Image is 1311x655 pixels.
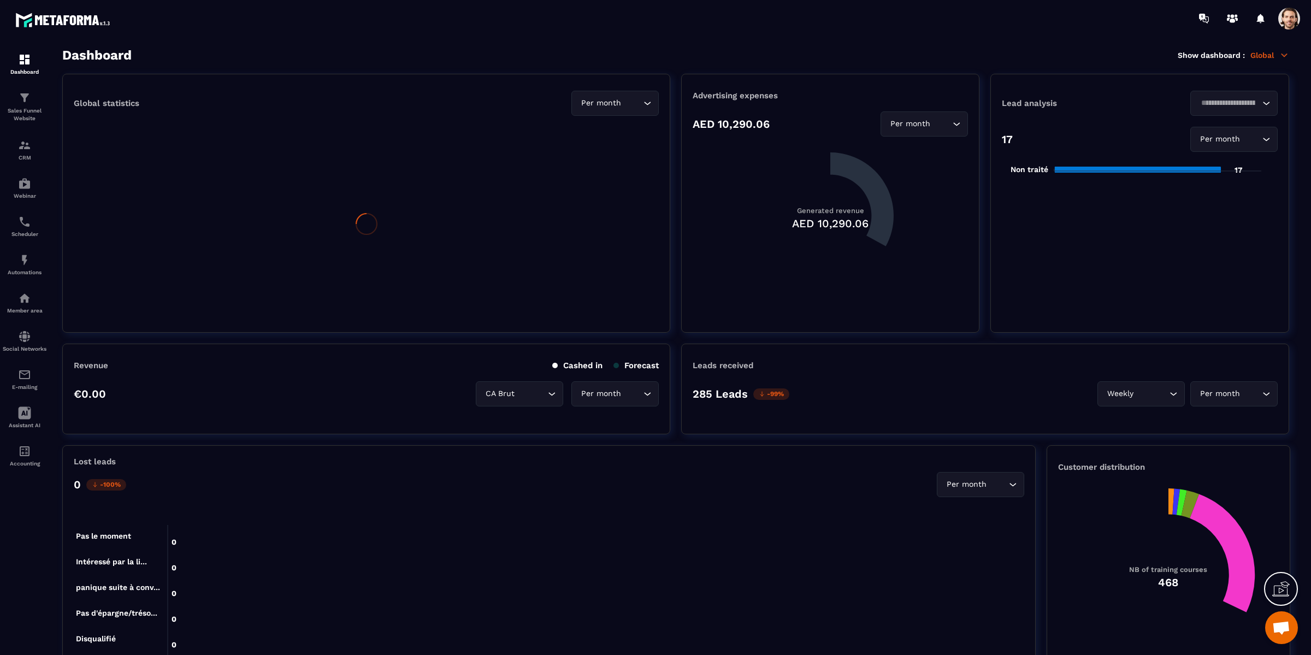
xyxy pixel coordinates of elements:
[3,155,46,161] p: CRM
[3,83,46,131] a: formationformationSales Funnel Website
[1190,127,1278,152] div: Search for option
[3,322,46,360] a: social-networksocial-networkSocial Networks
[74,361,108,370] p: Revenue
[74,478,81,491] p: 0
[74,98,139,108] p: Global statistics
[76,583,160,592] tspan: panique suite à conv...
[18,215,31,228] img: scheduler
[1105,388,1136,400] span: Weekly
[578,97,623,109] span: Per month
[1197,97,1260,109] input: Search for option
[74,387,106,400] p: €0.00
[3,284,46,322] a: automationsautomationsMember area
[888,118,932,130] span: Per month
[3,131,46,169] a: formationformationCRM
[881,111,968,137] div: Search for option
[18,53,31,66] img: formation
[76,557,147,566] tspan: Intéressé par la li...
[1190,91,1278,116] div: Search for option
[76,634,116,643] tspan: Disqualifié
[483,388,517,400] span: CA Brut
[18,292,31,305] img: automations
[86,479,126,491] p: -100%
[1265,611,1298,644] div: Open chat
[1058,462,1279,472] p: Customer distribution
[1011,165,1048,174] tspan: Non traité
[18,139,31,152] img: formation
[932,118,950,130] input: Search for option
[1178,51,1245,60] p: Show dashboard :
[571,381,659,406] div: Search for option
[3,45,46,83] a: formationformationDashboard
[693,117,770,131] p: AED 10,290.06
[18,91,31,104] img: formation
[476,381,563,406] div: Search for option
[1002,98,1140,108] p: Lead analysis
[62,48,132,63] h3: Dashboard
[3,207,46,245] a: schedulerschedulerScheduler
[3,269,46,275] p: Automations
[578,388,623,400] span: Per month
[3,384,46,390] p: E-mailing
[3,461,46,467] p: Accounting
[3,193,46,199] p: Webinar
[623,97,641,109] input: Search for option
[3,346,46,352] p: Social Networks
[623,388,641,400] input: Search for option
[1190,381,1278,406] div: Search for option
[613,361,659,370] p: Forecast
[3,245,46,284] a: automationsautomationsAutomations
[693,91,968,101] p: Advertising expenses
[571,91,659,116] div: Search for option
[693,361,753,370] p: Leads received
[944,479,989,491] span: Per month
[15,10,114,30] img: logo
[1242,388,1260,400] input: Search for option
[1136,388,1167,400] input: Search for option
[3,169,46,207] a: automationsautomationsWebinar
[18,330,31,343] img: social-network
[1097,381,1185,406] div: Search for option
[552,361,603,370] p: Cashed in
[693,387,748,400] p: 285 Leads
[18,445,31,458] img: accountant
[76,609,157,618] tspan: Pas d'épargne/tréso...
[753,388,789,400] p: -99%
[3,107,46,122] p: Sales Funnel Website
[1250,50,1289,60] p: Global
[74,457,116,467] p: Lost leads
[989,479,1006,491] input: Search for option
[3,422,46,428] p: Assistant AI
[18,368,31,381] img: email
[1002,133,1013,146] p: 17
[76,532,131,540] tspan: Pas le moment
[18,177,31,190] img: automations
[1242,133,1260,145] input: Search for option
[3,398,46,436] a: Assistant AI
[937,472,1024,497] div: Search for option
[3,308,46,314] p: Member area
[1197,133,1242,145] span: Per month
[3,69,46,75] p: Dashboard
[3,360,46,398] a: emailemailE-mailing
[517,388,545,400] input: Search for option
[3,231,46,237] p: Scheduler
[1197,388,1242,400] span: Per month
[3,436,46,475] a: accountantaccountantAccounting
[18,253,31,267] img: automations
